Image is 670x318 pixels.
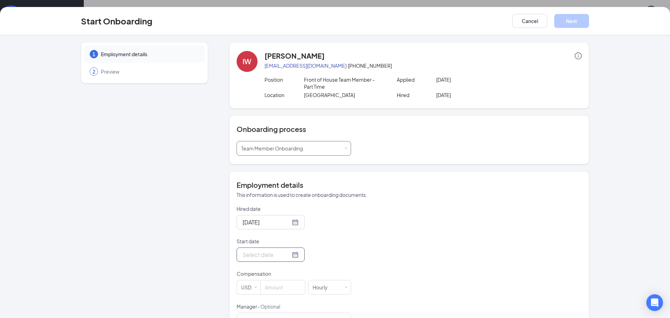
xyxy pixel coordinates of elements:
span: - Optional [257,303,280,310]
h4: [PERSON_NAME] [265,51,325,61]
p: Start date [237,238,351,245]
span: 2 [92,68,95,75]
input: Amount [261,280,305,294]
div: Hourly [313,280,333,294]
p: Applied [397,76,437,83]
span: 1 [92,51,95,58]
p: Compensation [237,270,351,277]
button: Next [554,14,589,28]
button: Cancel [512,14,547,28]
span: info-circle [575,52,582,59]
p: Front of House Team Member - Part Time [304,76,383,90]
h4: Onboarding process [237,124,582,134]
p: [DATE] [436,91,515,98]
p: [DATE] [436,76,515,83]
span: Preview [101,68,198,75]
div: [object Object] [241,141,308,155]
p: · [PHONE_NUMBER] [265,62,582,69]
h4: Employment details [237,180,582,190]
span: Employment details [101,51,198,58]
a: [EMAIL_ADDRESS][DOMAIN_NAME] [265,62,347,69]
p: Hired date [237,205,351,212]
p: Location [265,91,304,98]
p: [GEOGRAPHIC_DATA] [304,91,383,98]
div: IW [243,57,251,66]
h3: Start Onboarding [81,15,152,27]
div: USD [241,280,256,294]
span: Team Member Onboarding [241,145,303,151]
p: Hired [397,91,437,98]
input: Select date [243,250,290,259]
p: Manager [237,303,351,310]
input: Sep 16, 2025 [243,218,290,227]
p: Position [265,76,304,83]
div: Open Intercom Messenger [646,294,663,311]
p: This information is used to create onboarding documents. [237,191,582,198]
